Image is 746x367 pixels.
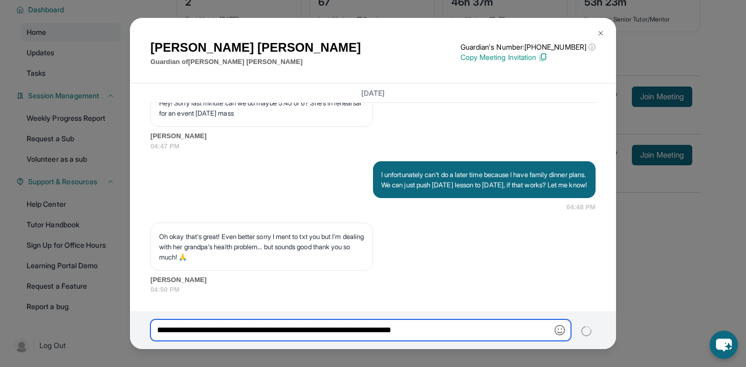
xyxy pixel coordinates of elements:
[555,325,565,335] img: Emoji
[381,169,587,190] p: I unfortunately can't do a later time because I have family dinner plans. We can just push [DATE]...
[150,88,596,98] h3: [DATE]
[150,57,361,67] p: Guardian of [PERSON_NAME] [PERSON_NAME]
[460,42,596,52] p: Guardian's Number: [PHONE_NUMBER]
[538,53,547,62] img: Copy Icon
[597,29,605,37] img: Close Icon
[150,131,596,141] span: [PERSON_NAME]
[159,231,364,262] p: Oh okay that's great! Even better sorry I ment to txt you but I'm dealing with her grandpa's heal...
[566,202,596,212] span: 04:48 PM
[150,275,596,285] span: [PERSON_NAME]
[150,38,361,57] h1: [PERSON_NAME] [PERSON_NAME]
[588,42,596,52] span: ⓘ
[710,331,738,359] button: chat-button
[159,98,364,118] p: Hey! Sorry last minute can we do maybe 5:45 or 6? She's in rehearsal for an event [DATE] mass
[460,52,596,62] p: Copy Meeting Invitation
[150,141,596,152] span: 04:47 PM
[150,285,596,295] span: 04:50 PM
